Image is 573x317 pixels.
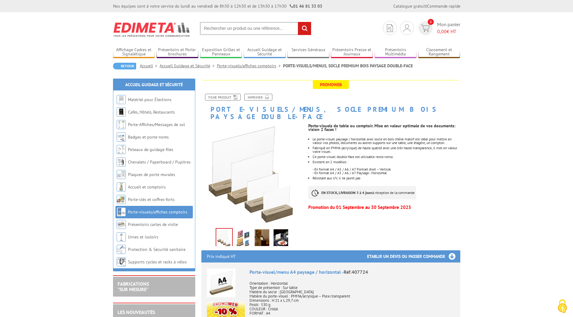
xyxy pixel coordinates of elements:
[117,170,126,179] img: Plaques de porte murales
[117,257,126,266] img: Supports cycles et racks à vélos
[287,47,329,57] a: Services Généraux
[344,269,368,275] span: Réf.407724
[113,18,191,41] img: Edimeta
[140,63,160,69] a: Accueil
[313,80,349,89] span: Promoweb
[157,47,199,57] a: Présentoirs et Porte-brochures
[113,47,155,57] a: Affichage Cadres et Signalétique
[290,3,322,9] strong: 01 46 81 33 03
[367,250,460,262] h3: Etablir un devis ou passer commande
[283,63,413,69] li: PORTE-VISUELS/MENUS, SOCLE PREMIUM BOIS PAYSAGE DOUBLE-FACE
[128,209,187,215] a: Porte-visuels/affiches comptoirs
[552,296,573,317] button: Cookies (fenêtre modale)
[113,3,322,9] div: Nos équipes sont à votre service du lundi au vendredi de 8h30 à 12h30 et de 13h30 à 17h30
[308,123,455,132] strong: Porte-visuels de table ou comptoir. Mise en valeur optimale de vos documents: vision 2 faces !
[244,94,272,100] a: Imprimer
[128,134,169,140] a: Badges et porte-noms
[205,94,241,100] a: Fiche produit
[117,95,126,104] img: Matériel pour Élections
[313,137,460,145] li: Le porte-visuel paysage / horizontal avec socle en bois chêne massif est idéal pour mettre en val...
[555,299,570,314] img: Cookies (fenêtre modale)
[393,3,460,9] div: |
[128,147,173,152] a: Poteaux de guidage files
[125,82,183,87] a: Accueil Guidage et Sécurité
[128,109,175,115] a: Cafés, Hôtels, Restaurants
[418,47,460,57] a: Classement et Rangement
[255,229,269,248] img: porte_visuel_a7_paysage_horizontal_407718_situation.jpg
[200,22,311,35] input: Rechercher un produit ou une référence...
[375,47,417,57] a: Présentoirs Multimédia
[437,28,460,35] span: € HT
[437,21,460,35] span: Mon panier
[313,167,460,171] div: - En format A4 / A5 / A6 / A7 Portrait droit – Vertical
[128,122,185,127] a: Porte-Affiches/Messages de sol
[117,157,126,167] img: Chevalets / Paperboard / Pupitres
[298,22,311,35] input: rechercher
[128,247,186,252] a: Protection & Sécurité sanitaire
[313,146,460,153] li: Fabriqué en PMMA (acrylique) de haute qualité avec une très haute transparence, il met en valeur ...
[128,222,178,227] a: Présentoirs cartes de visite
[274,229,288,248] img: porte_visuel_a6_paysage_horizontal_407720_situation.jpg
[117,232,126,241] img: Urnes et isoloirs
[128,184,166,190] a: Accueil et comptoirs
[313,160,460,164] div: Existent en 2 modèles :
[217,63,283,69] a: Porte-visuels/affiches comptoirs
[331,47,373,57] a: Présentoirs Presse et Journaux
[117,207,126,217] img: Porte-visuels/affiches comptoirs
[236,229,250,248] img: porte_visuel_paysage_horizontal_407724_22_20_18.jpg
[308,186,416,199] p: à réception de la commande
[313,171,460,175] div: - En format A4 / A5 / A6 / A7 Paysage - Horizontal
[308,206,460,209] p: Promotion du 01 Septembre au 30 Septembre 2025
[404,24,410,32] img: devis rapide
[249,269,455,276] div: Porte-visuel/menu A4 paysage / horizontal -
[128,259,187,265] a: Supports cycles et racks à vélos
[118,281,149,292] a: FABRICATIONS"Sur Mesure"
[128,172,175,177] a: Plaques de porte murales
[417,21,460,35] a: devis rapide 0 Mon panier 0,00€ HT
[427,3,460,9] a: Commande rapide
[428,19,434,25] span: 0
[118,309,155,315] a: LES NOUVEAUTÉS
[387,24,393,32] img: devis rapide
[117,220,126,229] img: Présentoirs cartes de visite
[128,197,175,202] a: Porte-clés et coffres-forts
[113,63,136,69] a: Retour
[421,25,430,32] img: devis rapide
[216,229,232,248] img: porte_visuel_a4_a5_a6_a7_paysage_horizontal.jpg
[437,28,447,34] span: 0,00
[207,269,235,297] img: Porte-visuel/menu A4 paysage / horizontal
[117,145,126,154] img: Poteaux de guidage files
[313,176,460,180] li: Résistant aux UV, il ne jaunit pas
[128,97,172,102] a: Matériel pour Élections
[128,234,158,240] a: Urnes et isoloirs
[207,250,236,262] p: Prix indiqué HT
[117,182,126,192] img: Accueil et comptoirs
[160,63,217,69] a: Accueil Guidage et Sécurité
[393,3,426,9] a: Catalogue gratuit
[321,190,373,195] strong: EN STOCK, LIVRAISON 3 à 4 jours
[117,132,126,142] img: Badges et porte-noms
[117,195,126,204] img: Porte-clés et coffres-forts
[201,123,304,226] img: porte_visuel_a4_a5_a6_a7_paysage_horizontal.jpg
[313,155,460,159] li: Ce porte-visuel double-face est utilisable recto-verso.
[128,159,191,165] a: Chevalets / Paperboard / Pupitres
[117,245,126,254] img: Protection & Sécurité sanitaire
[244,47,286,57] a: Accueil Guidage et Sécurité
[200,47,242,57] a: Exposition Grilles et Panneaux
[249,277,455,315] p: Orientation : Horizontal Type de présentoir : Sur table Matière du socle : [GEOGRAPHIC_DATA] Mati...
[117,107,126,117] img: Cafés, Hôtels, Restaurants
[117,120,126,129] img: Porte-Affiches/Messages de sol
